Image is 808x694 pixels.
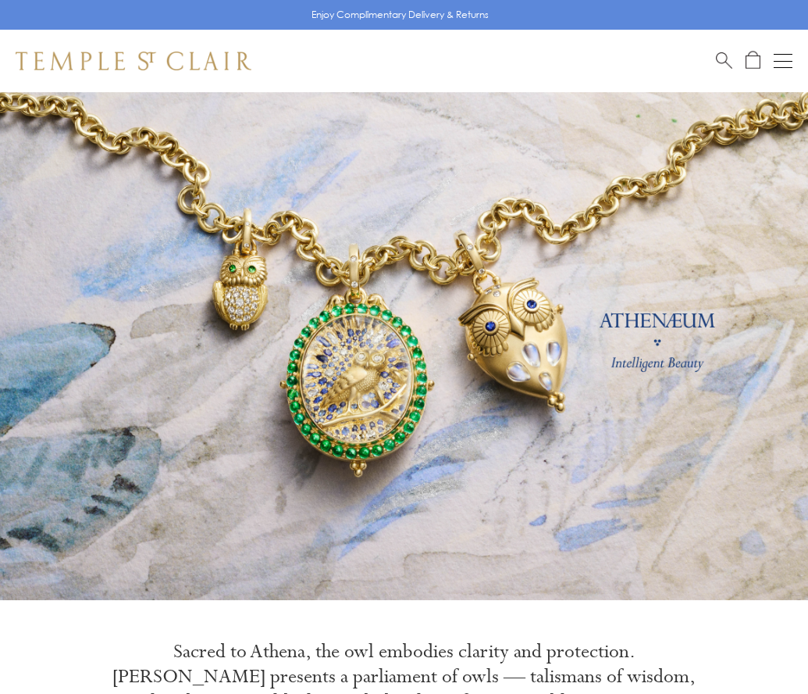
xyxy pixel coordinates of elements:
img: Temple St. Clair [16,52,251,70]
button: Open navigation [774,52,792,70]
a: Open Shopping Bag [746,51,760,70]
a: Search [716,51,732,70]
p: Enjoy Complimentary Delivery & Returns [311,7,489,23]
